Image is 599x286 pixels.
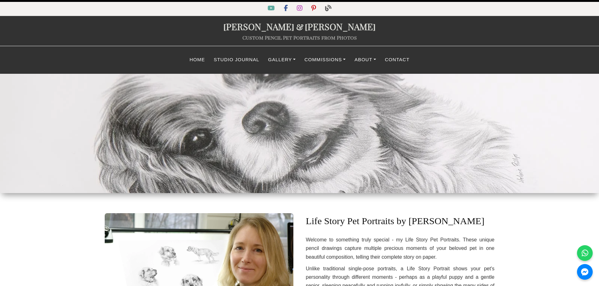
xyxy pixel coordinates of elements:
[577,245,593,261] a: WhatsApp
[185,54,209,66] a: Home
[306,235,495,261] p: Welcome to something truly special - my Life Story Pet Portraits. These unique pencil drawings ca...
[300,54,350,66] a: Commissions
[280,6,293,11] a: Facebook
[308,6,321,11] a: Pinterest
[577,264,593,280] a: Messenger
[293,6,308,11] a: Instagram
[209,54,264,66] a: Studio Journal
[242,34,357,41] a: Custom Pencil Pet Portraits from Photos
[294,20,305,32] span: &
[350,54,380,66] a: About
[223,20,376,32] a: [PERSON_NAME]&[PERSON_NAME]
[380,54,414,66] a: Contact
[264,54,300,66] a: Gallery
[321,6,335,11] a: Blog
[306,206,485,231] h1: Life Story Pet Portraits by [PERSON_NAME]
[264,6,280,11] a: YouTube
